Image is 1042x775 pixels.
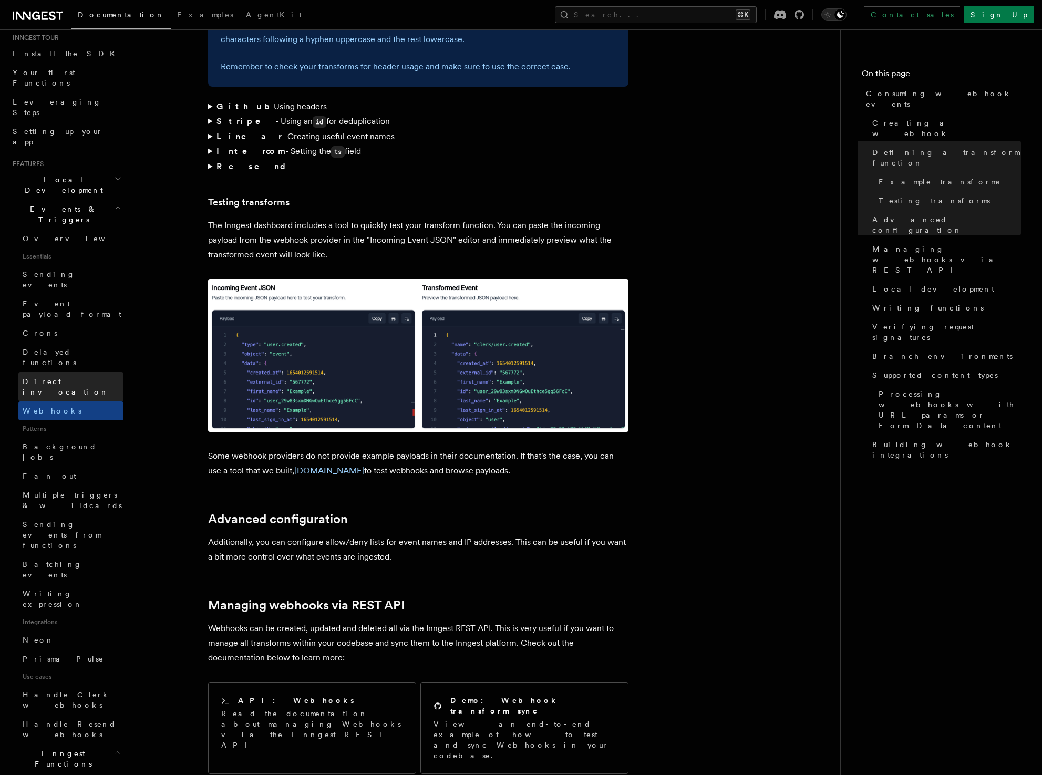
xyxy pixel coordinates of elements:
span: Prisma Pulse [23,655,104,663]
span: Local Development [8,174,115,195]
kbd: ⌘K [736,9,750,20]
strong: Intercom [216,146,285,156]
a: Event payload format [18,294,123,324]
a: Writing expression [18,584,123,614]
a: Contact sales [864,6,960,23]
span: Processing webhooks with URL params or Form Data content [879,389,1021,431]
a: Your first Functions [8,63,123,92]
a: [DOMAIN_NAME] [294,466,364,476]
span: Sending events [23,270,75,289]
a: Example transforms [874,172,1021,191]
span: Testing transforms [879,195,990,206]
a: Testing transforms [874,191,1021,210]
a: Sign Up [964,6,1034,23]
a: API: WebhooksRead the documentation about managing Webhooks via the Inngest REST API [208,682,416,774]
span: Setting up your app [13,127,103,146]
a: Managing webhooks via REST API [208,598,405,613]
strong: Resend [216,161,294,171]
span: Managing webhooks via REST API [872,244,1021,275]
span: Overview [23,234,131,243]
span: Building webhook integrations [872,439,1021,460]
span: Sending events from functions [23,520,101,550]
code: ts [331,146,345,158]
a: Setting up your app [8,122,123,151]
button: Events & Triggers [8,200,123,229]
span: Features [8,160,44,168]
span: Example transforms [879,177,999,187]
p: Additionally, you can configure allow/deny lists for event names and IP addresses. This can be us... [208,535,628,564]
span: Verifying request signatures [872,322,1021,343]
span: Creating a webhook [872,118,1021,139]
a: Documentation [71,3,171,29]
strong: Stripe [216,116,275,126]
a: Handle Clerk webhooks [18,685,123,715]
span: Multiple triggers & wildcards [23,491,122,510]
a: Writing functions [868,298,1021,317]
span: Writing expression [23,590,82,608]
button: Toggle dark mode [821,8,847,21]
span: Crons [23,329,57,337]
a: Managing webhooks via REST API [868,240,1021,280]
span: Consuming webhook events [866,88,1021,109]
span: Inngest tour [8,34,59,42]
span: Writing functions [872,303,984,313]
p: Webhooks can be created, updated and deleted all via the Inngest REST API. This is very useful if... [208,621,628,665]
p: Remember to check your transforms for header usage and make sure to use the correct case. [221,59,616,74]
span: Examples [177,11,233,19]
a: Direct invocation [18,372,123,401]
a: Multiple triggers & wildcards [18,485,123,515]
p: Read the documentation about managing Webhooks via the Inngest REST API [221,708,403,750]
span: Event payload format [23,299,121,318]
button: Inngest Functions [8,744,123,773]
span: Events & Triggers [8,204,115,225]
a: Verifying request signatures [868,317,1021,347]
span: Essentials [18,248,123,265]
a: Prisma Pulse [18,649,123,668]
a: Consuming webhook events [862,84,1021,113]
span: Handle Resend webhooks [23,720,116,739]
summary: Intercom- Setting thetsfield [208,144,628,159]
span: Local development [872,284,994,294]
span: Install the SDK [13,49,121,58]
a: Local development [868,280,1021,298]
a: Overview [18,229,123,248]
span: Your first Functions [13,68,75,87]
summary: Resend [208,159,628,174]
a: Neon [18,631,123,649]
p: Some webhook providers do not provide example payloads in their documentation. If that's the case... [208,449,628,478]
span: Branch environments [872,351,1013,361]
span: Advanced configuration [872,214,1021,235]
span: Defining a transform function [872,147,1021,168]
summary: Github- Using headers [208,99,628,114]
span: Delayed functions [23,348,76,367]
span: Documentation [78,11,164,19]
a: Fan out [18,467,123,485]
p: The Inngest dashboard includes a tool to quickly test your transform function. You can paste the ... [208,218,628,262]
span: AgentKit [246,11,302,19]
button: Local Development [8,170,123,200]
a: Background jobs [18,437,123,467]
span: Fan out [23,472,76,480]
span: Patterns [18,420,123,437]
a: Sending events [18,265,123,294]
a: AgentKit [240,3,308,28]
summary: Stripe- Using anidfor deduplication [208,114,628,129]
strong: Linear [216,131,282,141]
a: Delayed functions [18,343,123,372]
h2: API: Webhooks [238,695,354,706]
span: Webhooks [23,407,81,415]
strong: Github [216,101,269,111]
span: Integrations [18,614,123,631]
a: Demo: Webhook transform syncView an end-to-end example of how to test and sync Webhooks in your c... [420,682,628,774]
h2: Demo: Webhook transform sync [450,695,615,716]
span: Batching events [23,560,82,579]
a: Webhooks [18,401,123,420]
a: Supported content types [868,366,1021,385]
img: Inngest dashboard transform testing [208,279,628,432]
a: Crons [18,324,123,343]
span: Handle Clerk webhooks [23,690,110,709]
a: Defining a transform function [868,143,1021,172]
span: Direct invocation [23,377,109,396]
a: Handle Resend webhooks [18,715,123,744]
p: View an end-to-end example of how to test and sync Webhooks in your codebase. [434,719,615,761]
